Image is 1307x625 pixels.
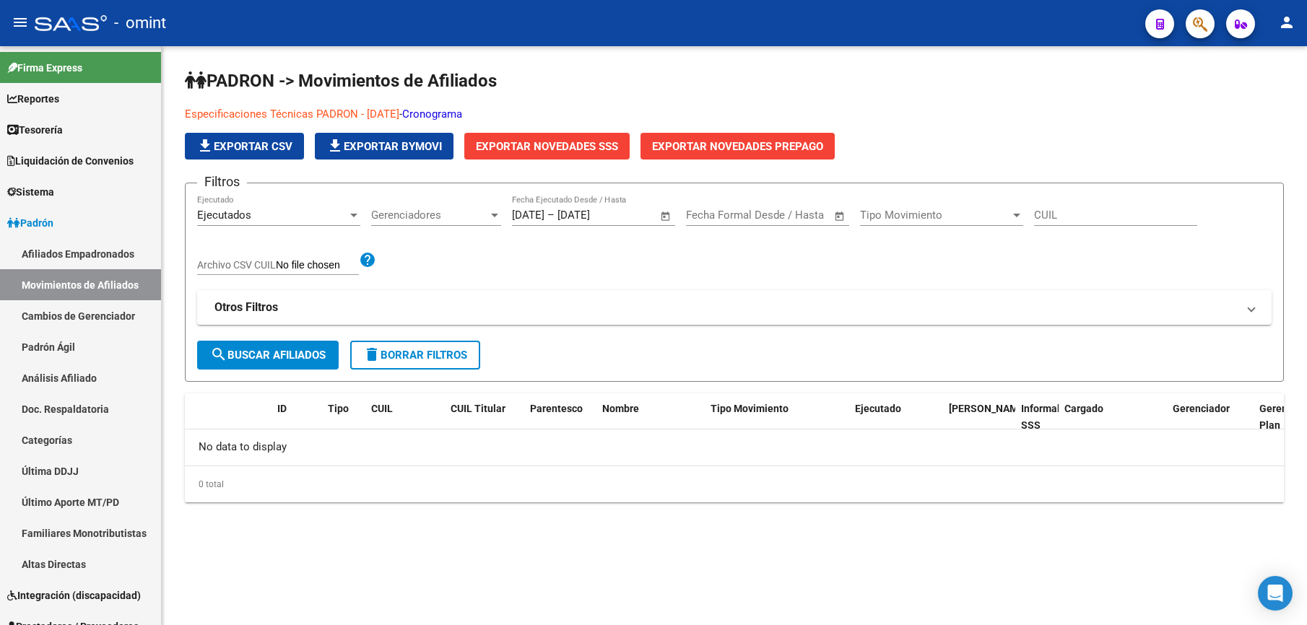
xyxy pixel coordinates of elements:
span: Tipo [328,403,349,414]
mat-icon: file_download [196,137,214,154]
button: Exportar Novedades SSS [464,133,630,159]
button: Open calendar [658,208,674,224]
span: Parentesco [530,403,583,414]
a: Cronograma [402,108,462,121]
span: Informable SSS [1021,403,1072,431]
span: Exportar Bymovi [326,140,442,153]
datatable-header-cell: Ejecutado [849,393,943,441]
span: Tipo Movimiento [711,403,789,414]
datatable-header-cell: CUIL [365,393,445,441]
mat-icon: search [210,346,227,363]
span: Exportar Novedades SSS [476,140,618,153]
span: Tesorería [7,122,63,138]
datatable-header-cell: Tipo Movimiento [705,393,849,441]
button: Exportar Novedades Prepago [641,133,835,159]
span: Buscar Afiliados [210,349,326,362]
input: Start date [686,209,733,222]
span: ID [277,403,287,414]
datatable-header-cell: Nombre [596,393,705,441]
input: Archivo CSV CUIL [276,259,359,272]
span: Sistema [7,184,54,200]
datatable-header-cell: Tipo [322,393,365,441]
mat-icon: delete [363,346,381,363]
mat-icon: help [359,251,376,268]
span: Integración (discapacidad) [7,587,141,603]
button: Buscar Afiliados [197,341,339,370]
datatable-header-cell: Parentesco [524,393,596,441]
span: Tipo Movimiento [860,209,1010,222]
div: No data to display [185,429,1284,466]
span: - omint [114,7,166,39]
span: Reportes [7,91,59,107]
span: CUIL Titular [451,403,505,414]
span: Exportar CSV [196,140,292,153]
input: End date [557,209,628,222]
h3: Filtros [197,172,247,192]
button: Exportar Bymovi [315,133,453,159]
strong: Otros Filtros [214,300,278,315]
span: [PERSON_NAME] [949,403,1027,414]
span: Ejecutados [197,209,251,222]
span: CUIL [371,403,393,414]
span: Borrar Filtros [363,349,467,362]
span: Padrón [7,215,53,231]
mat-icon: menu [12,14,29,31]
datatable-header-cell: Gerenciador [1167,393,1254,441]
button: Borrar Filtros [350,341,480,370]
span: Cargado [1064,403,1103,414]
datatable-header-cell: ID [272,393,322,441]
mat-expansion-panel-header: Otros Filtros [197,290,1272,325]
div: Open Intercom Messenger [1258,576,1293,611]
button: Exportar CSV [185,133,304,159]
datatable-header-cell: Informable SSS [1015,393,1059,441]
input: End date [746,209,816,222]
span: Firma Express [7,60,82,76]
span: Liquidación de Convenios [7,153,134,169]
span: – [547,209,555,222]
p: - [185,106,1123,122]
datatable-header-cell: Fecha Formal [943,393,1015,441]
datatable-header-cell: Cargado [1059,393,1167,441]
button: Open calendar [832,208,848,224]
span: Gerenciador [1173,403,1230,414]
span: Ejecutado [855,403,901,414]
span: Archivo CSV CUIL [197,259,276,271]
mat-icon: file_download [326,137,344,154]
span: Exportar Novedades Prepago [652,140,823,153]
mat-icon: person [1278,14,1295,31]
datatable-header-cell: CUIL Titular [445,393,524,441]
span: Nombre [602,403,639,414]
span: PADRON -> Movimientos de Afiliados [185,71,497,91]
a: Especificaciones Técnicas PADRON - [DATE] [185,108,399,121]
div: 0 total [185,466,1284,502]
span: Gerenciadores [371,209,488,222]
input: Start date [512,209,544,222]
